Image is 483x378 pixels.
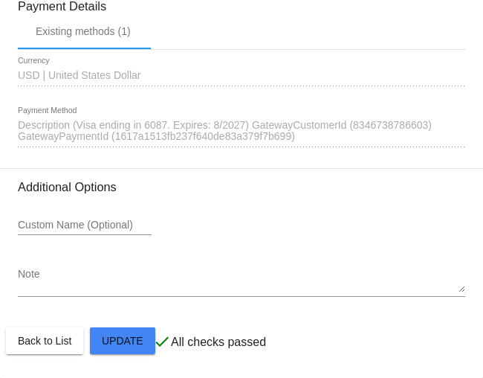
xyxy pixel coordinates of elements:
[18,335,71,347] span: Back to List
[18,119,432,143] span: Description (Visa ending in 6087. Expires: 8/2027) GatewayCustomerId (8346738786603) GatewayPayme...
[36,25,131,37] div: Existing methods (1)
[153,333,171,350] mat-icon: check
[6,327,83,354] button: Back to List
[18,69,140,81] span: USD | United States Dollar
[171,336,266,349] p: All checks passed
[90,327,155,354] button: Update
[18,180,465,194] h3: Additional Options
[102,335,143,347] span: Update
[18,220,152,231] input: Custom Name (Optional)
